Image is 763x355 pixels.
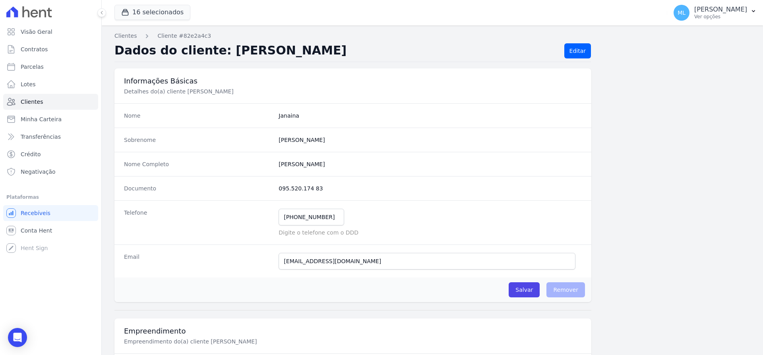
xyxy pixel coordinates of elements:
[21,45,48,53] span: Contratos
[21,115,62,123] span: Minha Carteira
[114,43,558,58] h2: Dados do cliente: [PERSON_NAME]
[694,6,747,14] p: [PERSON_NAME]
[124,338,391,345] p: Empreendimento do(a) cliente [PERSON_NAME]
[124,160,272,168] dt: Nome Completo
[3,94,98,110] a: Clientes
[124,326,582,336] h3: Empreendimento
[114,32,750,40] nav: Breadcrumb
[124,87,391,95] p: Detalhes do(a) cliente [PERSON_NAME]
[3,59,98,75] a: Parcelas
[279,136,582,144] dd: [PERSON_NAME]
[3,205,98,221] a: Recebíveis
[124,253,272,270] dt: Email
[667,2,763,24] button: ML [PERSON_NAME] Ver opções
[6,192,95,202] div: Plataformas
[124,184,272,192] dt: Documento
[124,209,272,237] dt: Telefone
[694,14,747,20] p: Ver opções
[279,184,582,192] dd: 095.520.174 83
[3,41,98,57] a: Contratos
[21,209,50,217] span: Recebíveis
[3,164,98,180] a: Negativação
[21,133,61,141] span: Transferências
[157,32,211,40] a: Cliente #82e2a4c3
[21,63,44,71] span: Parcelas
[279,160,582,168] dd: [PERSON_NAME]
[3,76,98,92] a: Lotes
[509,282,540,297] input: Salvar
[21,150,41,158] span: Crédito
[3,223,98,239] a: Conta Hent
[678,10,686,16] span: ML
[8,328,27,347] div: Open Intercom Messenger
[3,24,98,40] a: Visão Geral
[21,168,56,176] span: Negativação
[564,43,591,58] a: Editar
[21,28,52,36] span: Visão Geral
[124,112,272,120] dt: Nome
[279,229,582,237] p: Digite o telefone com o DDD
[3,129,98,145] a: Transferências
[21,227,52,235] span: Conta Hent
[546,282,585,297] span: Remover
[279,112,582,120] dd: Janaina
[21,80,36,88] span: Lotes
[21,98,43,106] span: Clientes
[3,111,98,127] a: Minha Carteira
[3,146,98,162] a: Crédito
[114,32,137,40] a: Clientes
[114,5,190,20] button: 16 selecionados
[124,136,272,144] dt: Sobrenome
[124,76,582,86] h3: Informações Básicas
